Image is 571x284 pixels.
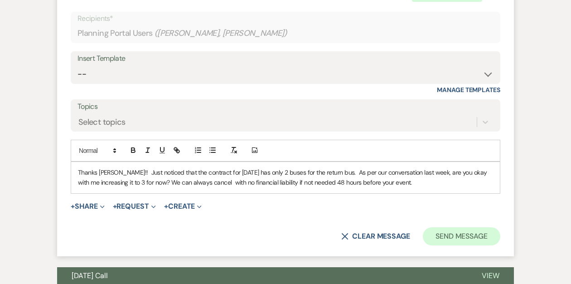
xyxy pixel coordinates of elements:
span: View [482,271,499,280]
span: [DATE] Call [72,271,108,280]
span: + [164,203,168,210]
div: Insert Template [77,52,494,65]
label: Topics [77,100,494,113]
button: Share [71,203,105,210]
button: Create [164,203,202,210]
button: Request [113,203,156,210]
a: Manage Templates [437,86,500,94]
span: + [71,203,75,210]
p: Thanks [PERSON_NAME]!! Just noticed that the contract for [DATE] has only 2 buses for the return ... [78,167,493,188]
p: Recipients* [77,13,494,24]
div: Planning Portal Users [77,24,494,42]
span: ( [PERSON_NAME], [PERSON_NAME] ) [155,27,288,39]
div: Select topics [78,116,126,128]
span: + [113,203,117,210]
button: Send Message [423,227,500,245]
button: Clear message [341,233,410,240]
